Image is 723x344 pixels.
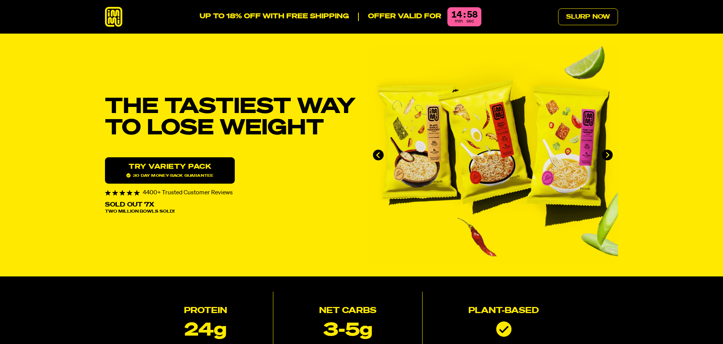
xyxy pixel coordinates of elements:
div: 58 [467,10,478,19]
p: UP TO 18% OFF WITH FREE SHIPPING [200,13,349,21]
p: Offer valid for [358,13,441,21]
li: 1 of 4 [368,46,618,264]
h2: Plant-based [468,307,539,315]
div: 4400+ Trusted Customer Reviews [105,190,355,196]
p: Sold Out 7X [105,202,154,208]
span: Two Million Bowls Sold! [105,210,174,214]
span: sec [466,19,474,24]
button: Go to last slide [373,150,384,160]
h2: Protein [184,307,227,315]
div: immi slideshow [368,46,618,264]
a: Slurp Now [558,8,618,25]
span: min [455,19,463,24]
p: 24g [184,321,227,340]
p: 3-5g [323,321,373,340]
h2: Net Carbs [319,307,376,315]
button: Next slide [602,150,613,160]
a: Try variety Pack30 day money-back guarantee [105,157,235,184]
div: 14 [451,10,462,19]
h1: THE TASTIEST WAY TO LOSE WEIGHT [105,96,355,139]
div: : [463,10,465,19]
span: 30 day money-back guarantee [126,173,213,178]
